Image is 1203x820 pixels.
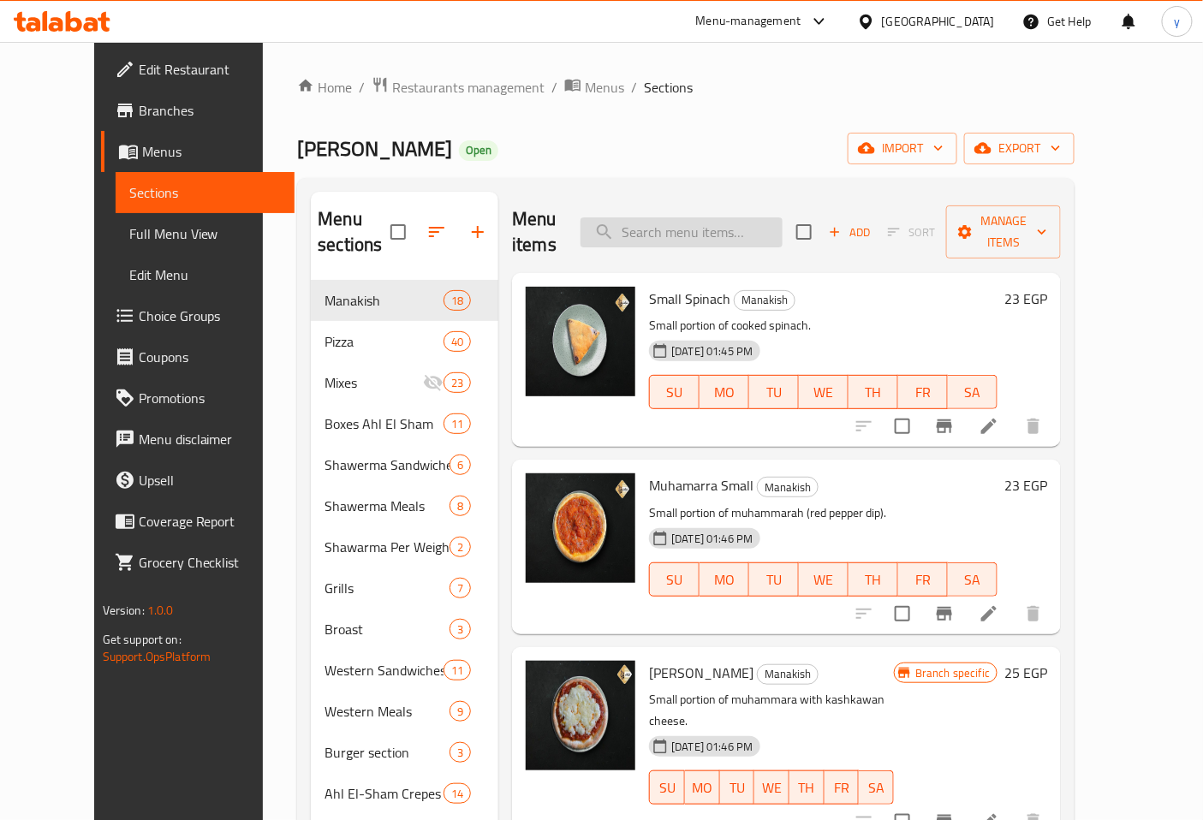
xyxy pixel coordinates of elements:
[657,567,693,592] span: SU
[855,567,891,592] span: TH
[311,362,498,403] div: Mixes23
[325,372,423,393] span: Mixes
[859,770,894,805] button: SA
[139,59,282,80] span: Edit Restaurant
[825,770,860,805] button: FR
[749,562,799,597] button: TU
[101,419,295,460] a: Menu disclaimer
[103,645,211,668] a: Support.OpsPlatform
[898,375,948,409] button: FR
[444,413,471,434] div: items
[139,306,282,326] span: Choice Groups
[116,254,295,295] a: Edit Menu
[749,375,799,409] button: TU
[946,205,1061,258] button: Manage items
[444,786,470,802] span: 14
[325,783,444,804] span: Ahl El-Sham Crepes
[806,567,842,592] span: WE
[649,472,753,498] span: Muhamarra Small
[311,609,498,650] div: Broast3
[657,380,693,405] span: SU
[325,290,444,311] span: Manakish
[139,388,282,408] span: Promotions
[139,470,282,490] span: Upsell
[325,619,450,639] span: Broast
[142,141,282,162] span: Menus
[450,580,470,597] span: 7
[955,380,991,405] span: SA
[101,295,295,336] a: Choice Groups
[459,143,498,157] span: Open
[1004,473,1047,497] h6: 23 EGP
[649,286,730,312] span: Small Spinach
[1004,661,1047,685] h6: 25 EGP
[457,211,498,253] button: Add section
[311,526,498,567] div: Shawarma Per Weight2
[116,213,295,254] a: Full Menu View
[450,701,471,722] div: items
[1013,593,1054,634] button: delete
[898,562,948,597] button: FR
[905,380,941,405] span: FR
[757,664,819,685] div: Manakish
[450,539,470,556] span: 2
[450,619,471,639] div: items
[444,331,471,352] div: items
[325,331,444,352] div: Pizza
[884,408,920,444] span: Select to update
[727,775,748,800] span: TU
[444,416,470,432] span: 11
[685,770,720,805] button: MO
[551,77,557,98] li: /
[325,496,450,516] span: Shawerma Meals
[101,460,295,501] a: Upsell
[311,485,498,526] div: Shawerma Meals8
[450,704,470,720] span: 9
[311,403,498,444] div: Boxes Ahl El Sham11
[649,562,700,597] button: SU
[416,211,457,253] span: Sort sections
[631,77,637,98] li: /
[444,663,470,679] span: 11
[325,660,444,680] span: Western Sandwiches
[450,455,471,475] div: items
[129,182,282,203] span: Sections
[849,562,898,597] button: TH
[826,223,872,242] span: Add
[1174,12,1180,31] span: y
[757,477,819,497] div: Manakish
[649,502,998,524] p: Small portion of muhammarah (red pepper dip).
[905,567,941,592] span: FR
[924,593,965,634] button: Branch-specific-item
[855,380,891,405] span: TH
[444,290,471,311] div: items
[129,264,282,285] span: Edit Menu
[116,172,295,213] a: Sections
[325,701,450,722] div: Western Meals
[311,691,498,732] div: Western Meals9
[318,206,390,258] h2: Menu sections
[789,770,825,805] button: TH
[311,650,498,691] div: Western Sandwiches11
[799,562,849,597] button: WE
[139,429,282,449] span: Menu disclaimer
[103,599,145,621] span: Version:
[696,11,801,32] div: Menu-management
[664,531,759,547] span: [DATE] 01:46 PM
[786,214,822,250] span: Select section
[101,131,295,172] a: Menus
[325,537,450,557] span: Shawarma Per Weight
[325,578,450,598] span: Grills
[101,90,295,131] a: Branches
[978,138,1061,159] span: export
[297,77,352,98] a: Home
[450,578,471,598] div: items
[849,375,898,409] button: TH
